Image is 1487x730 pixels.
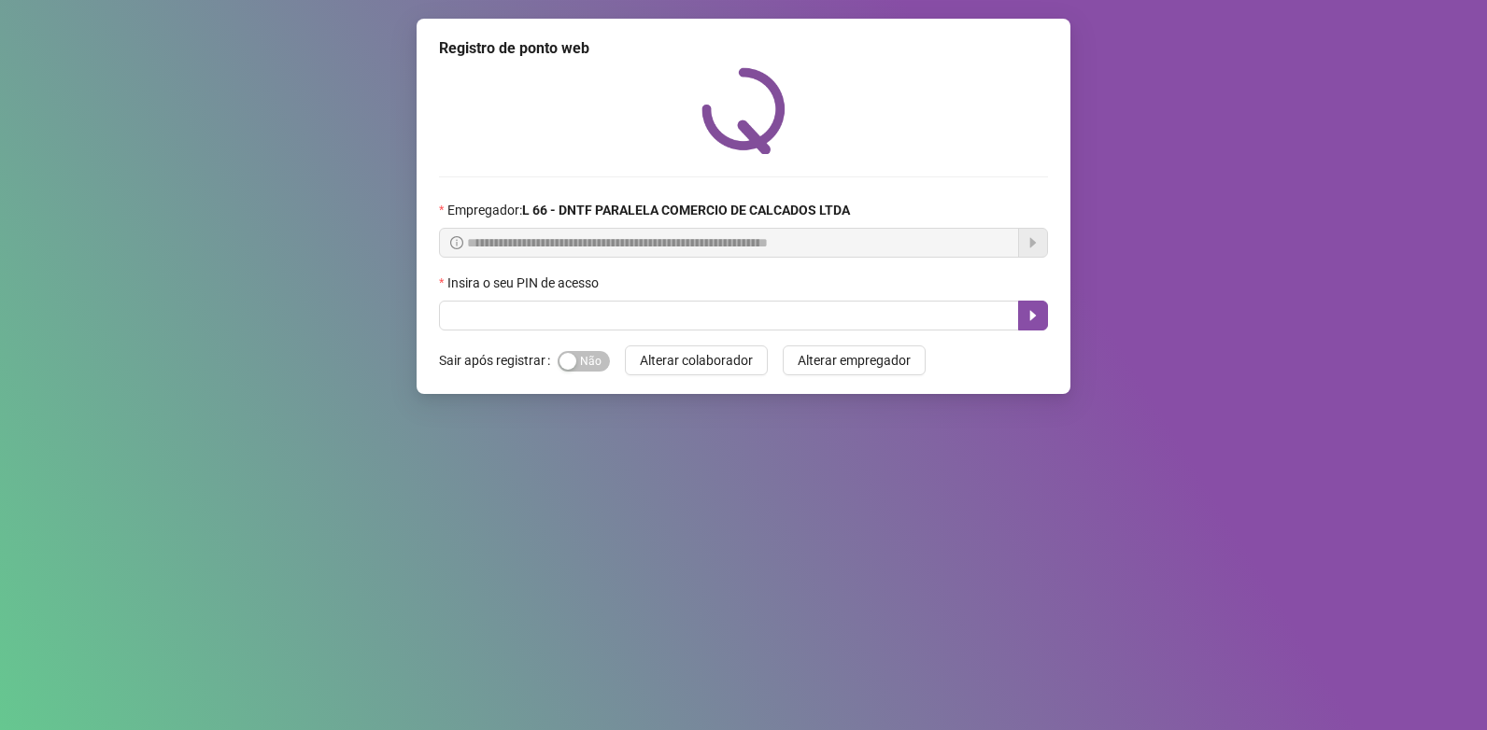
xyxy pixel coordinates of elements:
[450,236,463,249] span: info-circle
[625,345,768,375] button: Alterar colaborador
[798,350,911,371] span: Alterar empregador
[783,345,926,375] button: Alterar empregador
[447,200,850,220] span: Empregador :
[522,203,850,218] strong: L 66 - DNTF PARALELA COMERCIO DE CALCADOS LTDA
[701,67,786,154] img: QRPoint
[439,345,558,375] label: Sair após registrar
[439,273,611,293] label: Insira o seu PIN de acesso
[439,37,1048,60] div: Registro de ponto web
[640,350,753,371] span: Alterar colaborador
[1026,308,1041,323] span: caret-right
